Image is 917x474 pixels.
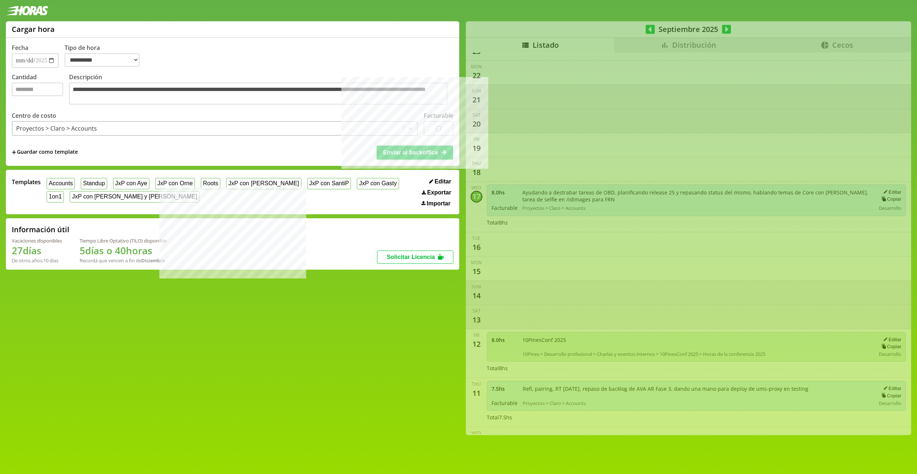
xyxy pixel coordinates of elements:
[65,44,145,68] label: Tipo de hora
[47,191,64,203] button: 1on1
[12,148,16,156] span: +
[12,225,69,234] h2: Información útil
[377,146,453,160] button: Enviar al backoffice
[80,244,167,257] h1: 5 días o 40 horas
[201,178,220,189] button: Roots
[12,237,62,244] div: Vacaciones disponibles
[12,257,62,264] div: De otros años: 10 días
[427,200,450,207] span: Importar
[80,237,167,244] div: Tiempo Libre Optativo (TiLO) disponible
[81,178,107,189] button: Standup
[12,112,56,120] label: Centro de costo
[226,178,301,189] button: JxP con [PERSON_NAME]
[12,24,55,34] h1: Cargar hora
[70,191,199,203] button: JxP con [PERSON_NAME] y [PERSON_NAME]
[47,178,75,189] button: Accounts
[80,257,167,264] div: Recordá que vencen a fin de
[420,189,453,196] button: Exportar
[69,83,447,105] textarea: Descripción
[65,53,139,67] select: Tipo de hora
[12,244,62,257] h1: 27 días
[155,178,195,189] button: JxP con Orne
[435,178,451,185] span: Editar
[12,178,41,186] span: Templates
[307,178,351,189] button: JxP con SantiP
[357,178,399,189] button: JxP con Gasty
[16,124,97,132] div: Proyectos > Claro > Accounts
[6,6,48,15] img: logotipo
[141,257,165,264] b: Diciembre
[113,178,149,189] button: JxP con Aye
[12,44,28,52] label: Fecha
[387,254,435,260] span: Solicitar Licencia
[12,83,63,96] input: Cantidad
[383,149,438,156] span: Enviar al backoffice
[69,73,453,106] label: Descripción
[377,251,453,264] button: Solicitar Licencia
[424,112,453,120] label: Facturable
[12,148,78,156] span: +Guardar como template
[427,178,453,185] button: Editar
[12,73,69,106] label: Cantidad
[427,189,451,196] span: Exportar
